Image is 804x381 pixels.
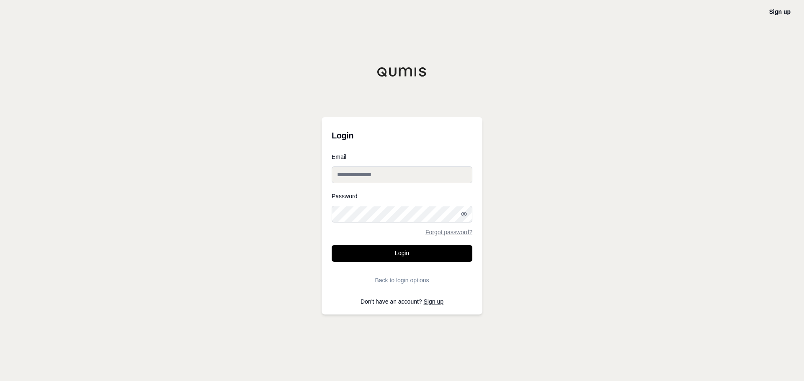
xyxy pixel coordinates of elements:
[377,67,427,77] img: Qumis
[332,127,472,144] h3: Login
[769,8,791,15] a: Sign up
[424,298,443,305] a: Sign up
[332,245,472,262] button: Login
[425,229,472,235] a: Forgot password?
[332,299,472,304] p: Don't have an account?
[332,272,472,289] button: Back to login options
[332,154,472,160] label: Email
[332,193,472,199] label: Password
